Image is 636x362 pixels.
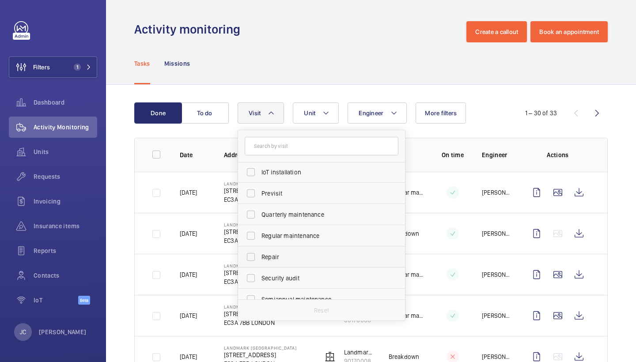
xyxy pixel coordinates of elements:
[34,123,97,132] span: Activity Monitoring
[34,147,97,156] span: Units
[224,222,297,227] p: Landmark [GEOGRAPHIC_DATA]
[224,351,297,359] p: [STREET_ADDRESS]
[261,168,383,177] span: IoT installation
[224,195,297,204] p: EC3A 7BB LONDON
[224,151,308,159] p: Address
[293,102,339,124] button: Unit
[164,59,190,68] p: Missions
[348,102,407,124] button: Engineer
[304,109,315,117] span: Unit
[9,57,97,78] button: Filters1
[34,222,97,230] span: Insurance items
[224,263,297,268] p: Landmark [GEOGRAPHIC_DATA]
[482,311,512,320] p: [PERSON_NAME]
[180,352,197,361] p: [DATE]
[181,102,229,124] button: To do
[526,151,590,159] p: Actions
[344,348,375,357] p: Landmark lift L16 serves 11-12
[416,102,466,124] button: More filters
[389,270,424,279] p: Regular maintenance
[224,268,297,277] p: [STREET_ADDRESS]
[74,64,81,71] span: 1
[261,189,383,198] span: Previsit
[325,351,335,362] img: elevator.svg
[482,352,512,361] p: [PERSON_NAME]
[224,186,297,195] p: [STREET_ADDRESS]
[180,270,197,279] p: [DATE]
[245,137,398,155] input: Search by visit
[33,63,50,72] span: Filters
[438,151,468,159] p: On time
[224,309,297,318] p: [STREET_ADDRESS]
[261,274,383,283] span: Security audit
[261,231,383,240] span: Regular maintenance
[34,271,97,280] span: Contacts
[134,59,150,68] p: Tasks
[180,311,197,320] p: [DATE]
[238,102,284,124] button: Visit
[482,188,512,197] p: [PERSON_NAME]
[224,277,297,286] p: EC3A 7BB LONDON
[530,21,608,42] button: Book an appointment
[389,151,424,159] p: Visit
[34,197,97,206] span: Invoicing
[78,296,90,305] span: Beta
[425,109,457,117] span: More filters
[224,318,297,327] p: EC3A 7BB LONDON
[466,21,527,42] button: Create a callout
[482,151,512,159] p: Engineer
[389,188,424,197] p: Regular maintenance
[224,345,297,351] p: Landmark [GEOGRAPHIC_DATA]
[224,304,297,309] p: Landmark [GEOGRAPHIC_DATA]
[34,172,97,181] span: Requests
[134,102,182,124] button: Done
[249,109,261,117] span: Visit
[224,236,297,245] p: EC3A 7BB LONDON
[482,229,512,238] p: [PERSON_NAME]
[482,270,512,279] p: [PERSON_NAME]
[34,98,97,107] span: Dashboard
[134,21,246,38] h1: Activity monitoring
[180,188,197,197] p: [DATE]
[525,109,557,117] div: 1 – 30 of 33
[261,253,383,261] span: Repair
[180,229,197,238] p: [DATE]
[314,306,329,315] p: Reset
[39,328,87,336] p: [PERSON_NAME]
[389,352,420,361] p: Breakdown
[34,296,78,305] span: IoT
[359,109,383,117] span: Engineer
[389,311,424,320] p: Regular maintenance
[261,210,383,219] span: Quarterly maintenance
[34,246,97,255] span: Reports
[224,181,297,186] p: Landmark [GEOGRAPHIC_DATA]
[261,295,383,304] span: Semiannual maintenance
[180,151,210,159] p: Date
[20,328,26,336] p: JC
[224,227,297,236] p: [STREET_ADDRESS]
